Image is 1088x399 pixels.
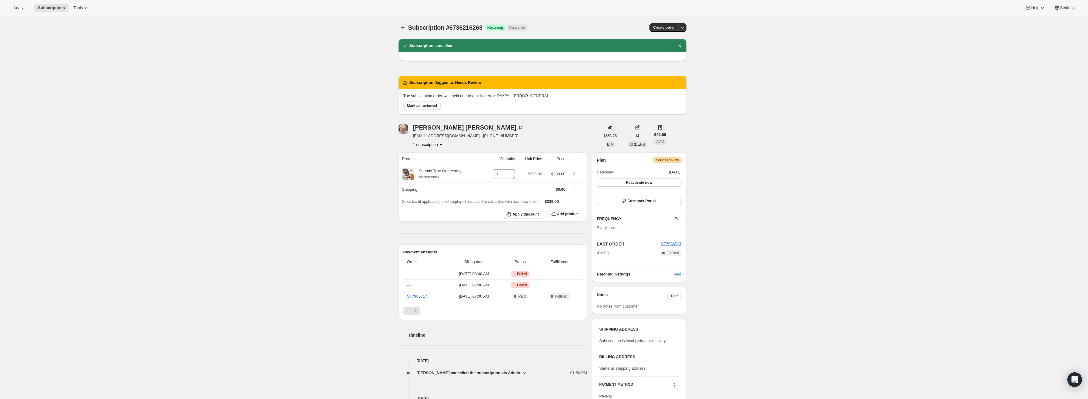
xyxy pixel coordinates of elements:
span: LTV [607,142,613,147]
button: Settings [1050,4,1078,12]
span: Fulfilled [666,251,679,256]
th: Product [399,152,483,166]
button: Subscriptions [399,23,407,32]
th: Shipping [399,183,483,196]
span: ORDERS [629,142,645,147]
button: 14 [632,132,643,140]
span: Paid [518,294,526,299]
span: 14 [635,134,639,138]
button: Create order [649,23,678,32]
button: Product actions [569,170,579,177]
span: $239.00 [545,199,559,204]
button: $653.28 [600,132,620,140]
span: Recurring [487,25,503,30]
button: Subscriptions [34,4,68,12]
span: --- [407,283,411,287]
h2: Subscription cancelled. [409,43,454,49]
span: Subscriptions [38,5,65,10]
span: Every 1 year [597,226,619,230]
span: [DATE] · 08:00 AM [448,271,500,277]
span: [EMAIL_ADDRESS][DOMAIN_NAME] · [PHONE_NUMBER] [413,133,524,139]
span: No notes from customer [597,304,639,308]
a: ST7986717 [407,294,427,298]
th: Unit Price [517,152,544,166]
span: Needs Review [656,158,679,163]
span: $239.00 [528,172,542,176]
h2: Plan [597,157,606,163]
span: Subscription is local pickup or delivery. [599,338,666,343]
span: Subscription #6736216263 [408,24,482,31]
span: Edit [675,216,681,222]
span: PayPal [599,394,612,398]
span: [DATE] [597,250,609,256]
span: Add product [557,212,579,216]
button: Next [412,307,420,315]
span: Cancelled [509,25,525,30]
h2: Timeline [408,332,587,338]
th: Order [403,255,446,269]
span: Tools [73,5,83,10]
button: Reactivate now [597,178,681,187]
span: Reactivate now [626,180,652,185]
button: Help [1021,4,1049,12]
button: Analytics [10,4,33,12]
div: Sounds True One Yearly [414,168,462,180]
span: [DATE] · 07:00 AM [448,282,500,288]
span: $653.28 [604,134,617,138]
button: Product actions [413,141,444,147]
span: Sales tax (if applicable) is not displayed because it is calculated with each new order. [402,199,539,204]
span: Customer Portal [627,199,656,203]
h3: Notes [597,292,667,300]
span: Cancelled [597,169,614,175]
th: Quantity [483,152,517,166]
span: Help [1031,5,1039,10]
h3: PAYMENT METHOD [599,382,633,390]
span: AOV [656,140,664,144]
th: Price [544,152,567,166]
h6: Batching Settings [597,271,674,277]
h2: FREQUENCY [597,216,675,222]
nav: Pagination [403,307,582,315]
span: Failed [517,272,527,276]
button: Edit [667,292,682,300]
h2: Subscription flagged as Needs Review [409,80,482,86]
span: [PERSON_NAME] cancelled the subscription via Admin. [417,370,522,376]
h2: LAST ORDER [597,241,661,247]
button: [PERSON_NAME] cancelled the subscription via Admin. [417,370,528,376]
div: Open Intercom Messenger [1067,372,1082,387]
span: $0.00 [556,187,566,192]
button: Mark as reviewed [403,101,441,110]
span: Failed [517,283,527,288]
h3: SHIPPING ADDRESS [599,326,679,332]
button: Add [671,269,685,279]
h3: BILLING ADDRESS [599,354,679,360]
a: ST7986717 [661,242,681,246]
span: Analytics [13,5,29,10]
span: [DATE] · 07:00 AM [448,293,500,299]
small: Membership [419,175,439,179]
button: Customer Portal [597,197,681,205]
span: Add [674,271,681,277]
span: Same as shipping address [599,366,646,371]
span: Fulfilled [555,294,567,299]
h4: [DATE] [399,358,587,364]
button: Dismiss notification [676,41,684,50]
span: $46.66 [654,132,666,138]
span: $239.00 [551,172,566,176]
span: Mark as reviewed [407,103,437,108]
span: 01:56 PM [570,370,587,376]
button: ST7986717 [661,241,681,247]
span: Settings [1060,5,1075,10]
span: Billing date [448,259,500,265]
span: Apply discount [512,212,539,217]
button: Add product [549,210,582,218]
span: Edit [671,294,678,298]
button: Edit [671,214,685,224]
button: Tools [70,4,92,12]
span: --- [407,272,411,276]
span: Create order [653,25,675,30]
button: Shipping actions [569,185,579,192]
span: Status [504,259,536,265]
img: product img [402,168,414,180]
h2: Payment attempts [403,249,582,255]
